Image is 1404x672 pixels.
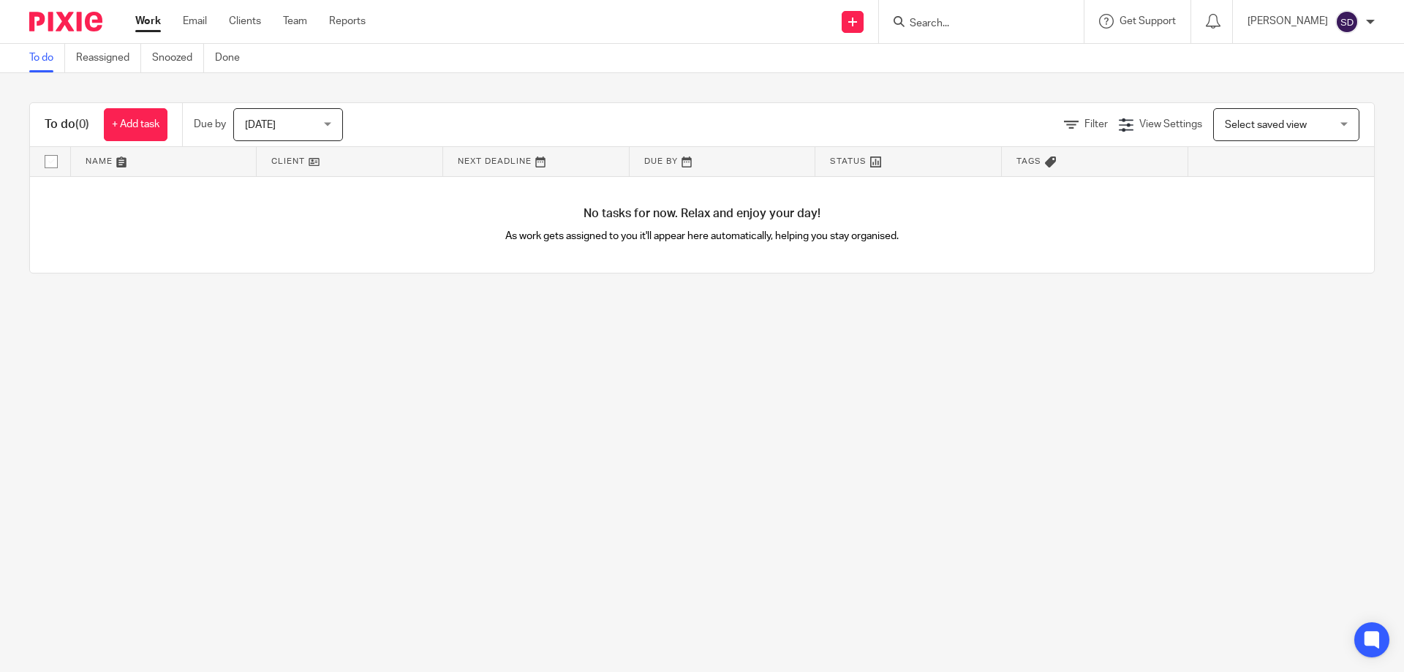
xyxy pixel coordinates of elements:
[194,117,226,132] p: Due by
[135,14,161,29] a: Work
[1120,16,1176,26] span: Get Support
[1139,119,1202,129] span: View Settings
[229,14,261,29] a: Clients
[283,14,307,29] a: Team
[908,18,1040,31] input: Search
[1335,10,1359,34] img: svg%3E
[76,44,141,72] a: Reassigned
[104,108,167,141] a: + Add task
[75,118,89,130] span: (0)
[45,117,89,132] h1: To do
[183,14,207,29] a: Email
[215,44,251,72] a: Done
[366,229,1038,243] p: As work gets assigned to you it'll appear here automatically, helping you stay organised.
[30,206,1374,222] h4: No tasks for now. Relax and enjoy your day!
[329,14,366,29] a: Reports
[1225,120,1307,130] span: Select saved view
[1248,14,1328,29] p: [PERSON_NAME]
[29,44,65,72] a: To do
[1084,119,1108,129] span: Filter
[245,120,276,130] span: [DATE]
[29,12,102,31] img: Pixie
[1016,157,1041,165] span: Tags
[152,44,204,72] a: Snoozed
